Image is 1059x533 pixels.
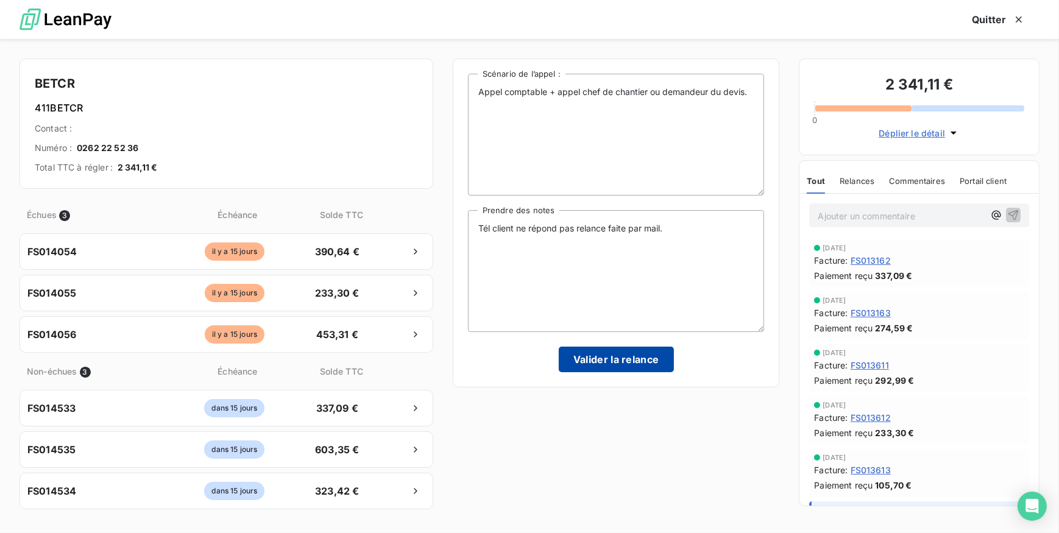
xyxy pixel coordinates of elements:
span: Solde TTC [310,365,374,378]
span: Paiement reçu [814,426,873,439]
textarea: Appel comptable + appel chef de chantier ou demandeur du devis. [468,74,765,196]
span: Non-échues [27,365,77,378]
span: FS013163 [851,306,891,319]
span: Contact : [35,122,72,135]
span: 603,35 € [305,442,369,457]
span: Échéance [168,208,307,221]
span: [DATE] [823,401,846,409]
span: Numéro : [35,142,72,154]
span: Paiement reçu [814,374,873,387]
span: Paiement reçu [814,269,873,282]
span: il y a 15 jours [205,242,264,261]
span: [DATE] [823,297,846,304]
span: il y a 15 jours [205,284,264,302]
span: Portail client [960,176,1007,186]
button: Quitter [957,7,1040,32]
span: Relances [840,176,874,186]
span: FS014534 [27,484,76,498]
img: logo LeanPay [19,3,112,37]
span: 233,30 € [305,286,369,300]
span: dans 15 jours [204,440,264,459]
span: FS014055 [27,286,76,300]
span: [DATE] [823,454,846,461]
span: 292,99 € [875,374,914,387]
span: FS014533 [27,401,76,415]
span: Tout [807,176,825,186]
span: Échéance [168,365,307,378]
span: Solde TTC [310,208,374,221]
span: FS013162 [851,254,891,267]
span: 453,31 € [305,327,369,342]
div: Open Intercom Messenger [1018,492,1047,521]
span: Facture : [814,306,848,319]
span: [DATE] [823,349,846,356]
h6: 411BETCR [35,101,418,115]
span: [DATE] 12:44 [898,506,941,513]
span: FS014054 [27,244,77,259]
span: Facture : [814,464,848,476]
span: 0 [812,115,817,125]
span: 233,30 € [875,426,914,439]
span: Facture : [814,411,848,424]
button: Déplier le détail [875,126,963,140]
span: 105,70 € [875,479,912,492]
span: Facture : [814,254,848,267]
span: Commentaires [889,176,945,186]
span: 2 341,11 € [118,161,158,174]
span: Échues [27,208,57,221]
span: FS013612 [851,411,891,424]
span: 3 [80,367,91,378]
span: [DATE] [823,244,846,252]
span: [PERSON_NAME] [830,504,893,515]
span: 274,59 € [875,322,913,334]
h4: BETCR [35,74,418,93]
h3: 2 341,11 € [814,74,1024,98]
span: dans 15 jours [204,399,264,417]
span: il y a 15 jours [205,325,264,344]
button: Valider la relance [559,347,674,372]
span: 3 [59,210,70,221]
span: Paiement reçu [814,322,873,334]
span: 323,42 € [305,484,369,498]
textarea: Tél client ne répond pas relance faite par mail. [468,210,765,332]
span: Total TTC à régler : [35,161,113,174]
span: 337,09 € [875,269,912,282]
span: 337,09 € [305,401,369,415]
span: FS014535 [27,442,76,457]
span: FS013611 [851,359,889,372]
span: FS013613 [851,464,891,476]
span: Paiement reçu [814,479,873,492]
span: dans 15 jours [204,482,264,500]
span: FS014056 [27,327,76,342]
span: 390,64 € [305,244,369,259]
span: 0262 22 52 36 [77,142,138,154]
span: Déplier le détail [879,127,945,139]
span: Facture : [814,359,848,372]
